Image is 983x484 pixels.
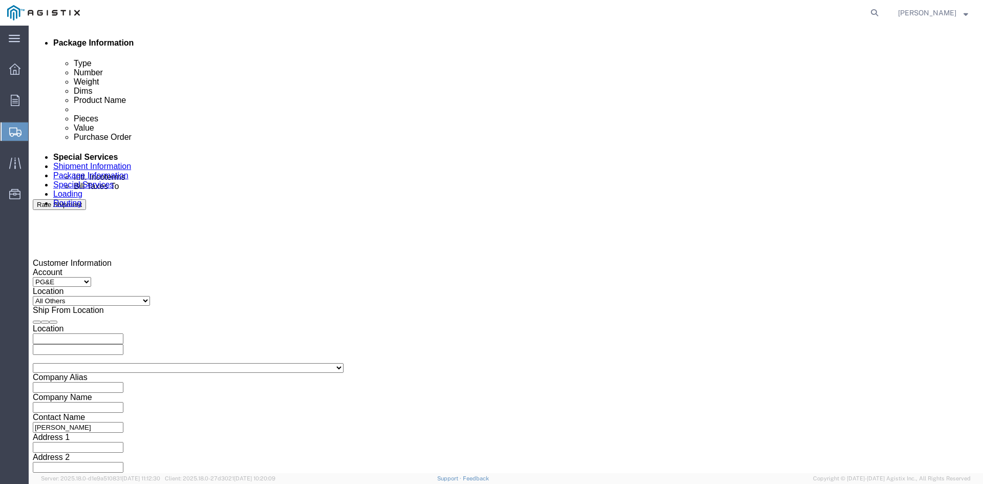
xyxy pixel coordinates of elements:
iframe: FS Legacy Container [29,26,983,473]
a: Feedback [463,475,489,481]
button: [PERSON_NAME] [897,7,969,19]
span: Server: 2025.18.0-d1e9a510831 [41,475,160,481]
span: [DATE] 11:12:30 [122,475,160,481]
span: Amanda Brown [898,7,956,18]
a: Support [437,475,463,481]
img: logo [7,5,80,20]
span: Client: 2025.18.0-27d3021 [165,475,275,481]
span: [DATE] 10:20:09 [234,475,275,481]
span: Copyright © [DATE]-[DATE] Agistix Inc., All Rights Reserved [813,474,971,483]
